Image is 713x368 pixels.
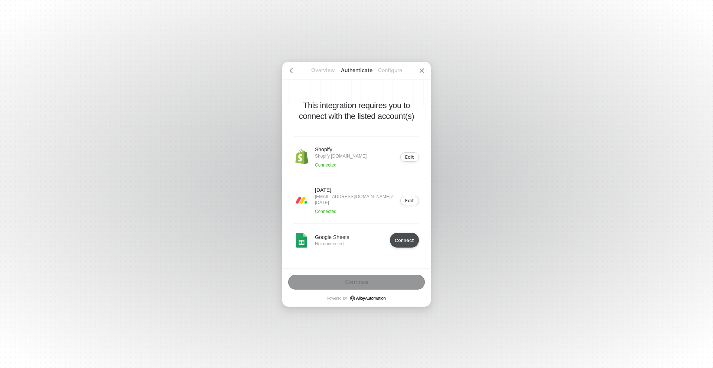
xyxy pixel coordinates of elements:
[288,275,425,290] button: Continue
[294,149,309,164] img: icon
[327,296,386,301] p: Powered by
[340,67,373,74] p: Authenticate
[395,238,414,243] div: Connect
[294,193,309,208] img: icon
[315,146,367,153] p: Shopify
[405,198,414,203] div: Edit
[405,154,414,160] div: Edit
[306,67,340,74] p: Overview
[400,152,419,162] button: Edit
[315,241,349,247] p: Not connected
[315,233,349,241] p: Google Sheets
[373,67,407,74] p: Configure
[315,194,396,206] p: [EMAIL_ADDRESS][DOMAIN_NAME]'s [DATE]
[294,100,419,122] p: This integration requires you to connect with the listed account(s)
[288,68,294,74] span: icon-arrow-left
[315,162,367,168] p: Connected
[390,233,419,248] button: Connect
[400,196,419,205] button: Edit
[350,296,386,301] a: icon-success
[315,153,367,159] p: Shopify [DOMAIN_NAME]
[315,186,396,194] p: [DATE]
[294,233,309,248] img: icon
[419,68,425,74] span: icon-close
[315,209,396,214] p: Connected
